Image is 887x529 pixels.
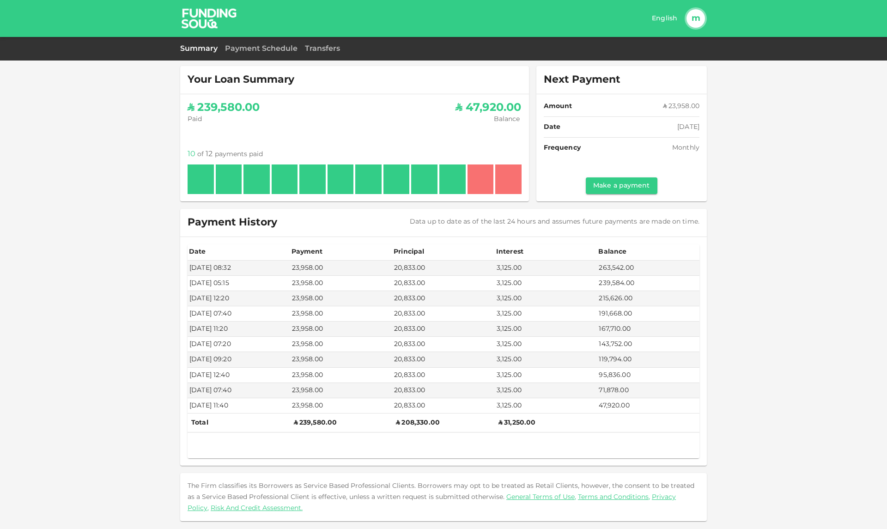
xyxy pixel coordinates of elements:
td: 3,125.00 [495,383,597,398]
td: 191,668.00 [597,306,699,322]
td: 3,125.00 [495,306,597,322]
a: General Terms of Use, [506,494,576,500]
a: Transfers [305,44,340,53]
td: [DATE] 07:20 [188,337,290,352]
td: 23,958.00 [290,276,393,291]
td: 20,833.00 [392,383,495,398]
td: 23,958.00 [290,291,393,306]
td: 239,584.00 [597,276,699,291]
td: 20,833.00 [392,352,495,367]
span: payments paid [215,150,263,159]
td: 167,710.00 [597,322,699,337]
td: 23,958.00 [290,322,393,337]
span: Next Payment [544,73,620,86]
span: ʢ 23,958.00 [663,102,699,111]
a: Risk And Credit Assessment. [211,505,303,511]
td: [DATE] 08:32 [188,261,290,276]
td: 3,125.00 [495,291,597,306]
a: Terms and Conditions, [578,494,650,500]
div: Date [189,246,206,257]
span: The Firm classifies its Borrowers as Service Based Professional Clients. Borrowers may opt to be ... [188,483,694,500]
div: Balance [598,246,626,257]
td: 23,958.00 [290,306,393,322]
td: 20,833.00 [392,368,495,383]
td: 20,833.00 [392,398,495,413]
td: 263,542.00 [597,261,699,276]
td: 3,125.00 [495,322,597,337]
div: ʢ 31,250.00 [498,417,594,428]
button: m [687,9,705,28]
a: Privacy Policy , [188,494,676,511]
td: 23,958.00 [290,383,393,398]
td: [DATE] 11:40 [188,398,290,413]
a: Make a payment [586,177,657,194]
span: English [652,15,677,22]
td: [DATE] 07:40 [188,306,290,322]
td: 20,833.00 [392,337,495,352]
span: Date [544,122,561,132]
td: 23,958.00 [290,352,393,367]
span: ʢ 239,580.00 [188,102,260,115]
span: Amount [544,102,572,111]
td: 215,626.00 [597,291,699,306]
td: [DATE] 09:20 [188,352,290,367]
td: 95,836.00 [597,368,699,383]
td: 23,958.00 [290,368,393,383]
td: 20,833.00 [392,276,495,291]
div: Interest [496,246,523,257]
td: 3,125.00 [495,261,597,276]
td: [DATE] 12:20 [188,291,290,306]
td: 47,920.00 [597,398,699,413]
td: 20,833.00 [392,291,495,306]
td: 23,958.00 [290,261,393,276]
span: 10 [188,148,195,161]
td: [DATE] 12:40 [188,368,290,383]
td: 3,125.00 [495,337,597,352]
div: Balance [457,115,519,124]
span: ʢ 47,920.00 [456,102,521,115]
a: Payment Schedule [225,44,298,53]
a: Summary [180,44,218,53]
td: 119,794.00 [597,352,699,367]
div: Payment [292,246,323,257]
td: [DATE] 11:20 [188,322,290,337]
span: 12 [206,148,213,161]
span: Frequency [544,143,581,152]
td: [DATE] 07:40 [188,383,290,398]
span: Your Loan Summary [188,73,294,86]
td: 3,125.00 [495,368,597,383]
td: 71,878.00 [597,383,699,398]
td: 20,833.00 [392,306,495,322]
td: 20,833.00 [392,261,495,276]
td: 3,125.00 [495,352,597,367]
span: Monthly [672,143,699,152]
span: [DATE] [677,122,699,132]
td: 3,125.00 [495,276,597,291]
td: 143,752.00 [597,337,699,352]
td: 23,958.00 [290,398,393,413]
div: ʢ 208,330.00 [396,417,491,428]
div: Principal [394,246,424,257]
span: of [197,150,204,159]
td: 20,833.00 [392,322,495,337]
div: Paid [188,115,260,124]
span: Payment History [188,216,277,229]
div: Total [191,417,286,428]
td: 23,958.00 [290,337,393,352]
td: [DATE] 05:15 [188,276,290,291]
div: ʢ 239,580.00 [294,417,389,428]
span: Data up to date as of the last 24 hours and assumes future payments are made on time. [410,219,699,225]
td: 3,125.00 [495,398,597,413]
